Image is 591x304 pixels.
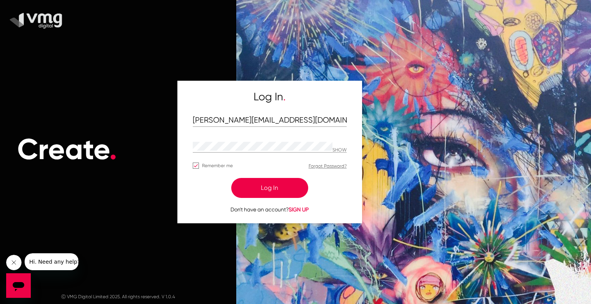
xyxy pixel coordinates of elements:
input: Email Address [193,116,347,125]
p: Don't have an account? [193,206,347,214]
h5: Log In [193,90,347,103]
a: Forgot Password? [309,163,347,169]
span: SIGN UP [289,206,309,213]
iframe: Message from company [25,253,78,270]
iframe: Close message [6,255,22,270]
button: Log In [231,178,308,198]
iframe: Button to launch messaging window [6,273,31,298]
p: Hide password [332,148,347,153]
span: Remember me [202,161,233,170]
span: . [109,132,117,167]
span: Hi. Need any help? [5,5,55,12]
span: . [283,90,285,103]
